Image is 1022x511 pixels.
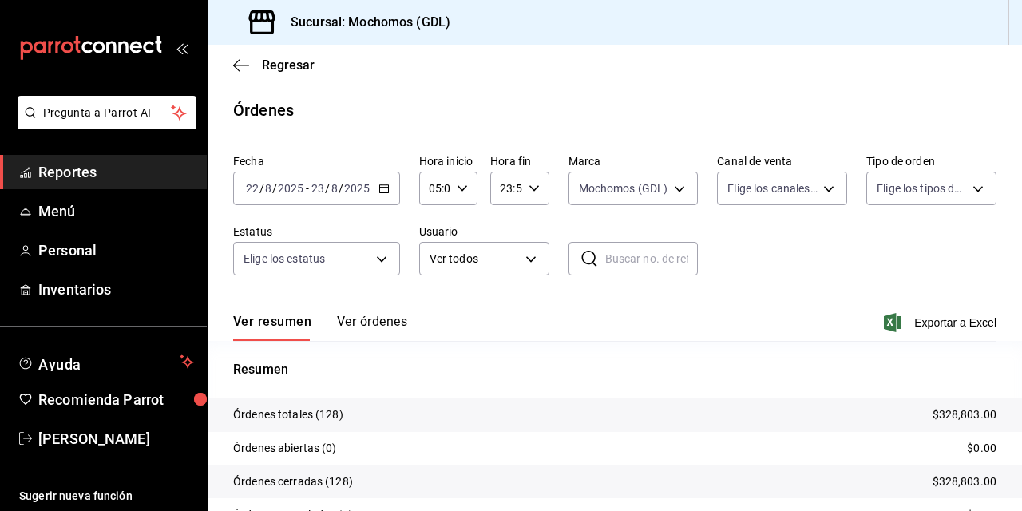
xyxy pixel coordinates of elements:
font: Reportes [38,164,97,180]
font: Menú [38,203,76,220]
span: Elige los tipos de orden [877,180,967,196]
p: $328,803.00 [933,406,996,423]
font: Ver resumen [233,314,311,330]
label: Tipo de orden [866,156,996,167]
button: Ver órdenes [337,314,407,341]
input: -- [311,182,325,195]
span: / [339,182,343,195]
span: Ver todos [430,251,520,267]
span: Ayuda [38,352,173,371]
span: Elige los canales de venta [727,180,818,196]
label: Fecha [233,156,400,167]
input: ---- [277,182,304,195]
input: ---- [343,182,370,195]
font: Exportar a Excel [914,316,996,329]
font: Personal [38,242,97,259]
label: Canal de venta [717,156,847,167]
p: Órdenes totales (128) [233,406,343,423]
span: Mochomos (GDL) [579,180,668,196]
button: Pregunta a Parrot AI [18,96,196,129]
span: Regresar [262,57,315,73]
label: Hora fin [490,156,549,167]
input: Buscar no. de referencia [605,243,699,275]
label: Marca [568,156,699,167]
p: Órdenes abiertas (0) [233,440,337,457]
input: -- [245,182,259,195]
label: Estatus [233,226,400,237]
span: Elige los estatus [244,251,325,267]
font: [PERSON_NAME] [38,430,150,447]
p: Órdenes cerradas (128) [233,473,353,490]
p: $328,803.00 [933,473,996,490]
button: Regresar [233,57,315,73]
input: -- [264,182,272,195]
span: / [272,182,277,195]
span: / [325,182,330,195]
p: $0.00 [967,440,996,457]
span: - [306,182,309,195]
input: -- [331,182,339,195]
div: Órdenes [233,98,294,122]
button: Exportar a Excel [887,313,996,332]
h3: Sucursal: Mochomos (GDL) [278,13,450,32]
font: Recomienda Parrot [38,391,164,408]
font: Inventarios [38,281,111,298]
button: open_drawer_menu [176,42,188,54]
a: Pregunta a Parrot AI [11,116,196,133]
label: Usuario [419,226,549,237]
div: Pestañas de navegación [233,314,407,341]
font: Sugerir nueva función [19,489,133,502]
span: / [259,182,264,195]
p: Resumen [233,360,996,379]
label: Hora inicio [419,156,477,167]
span: Pregunta a Parrot AI [43,105,172,121]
